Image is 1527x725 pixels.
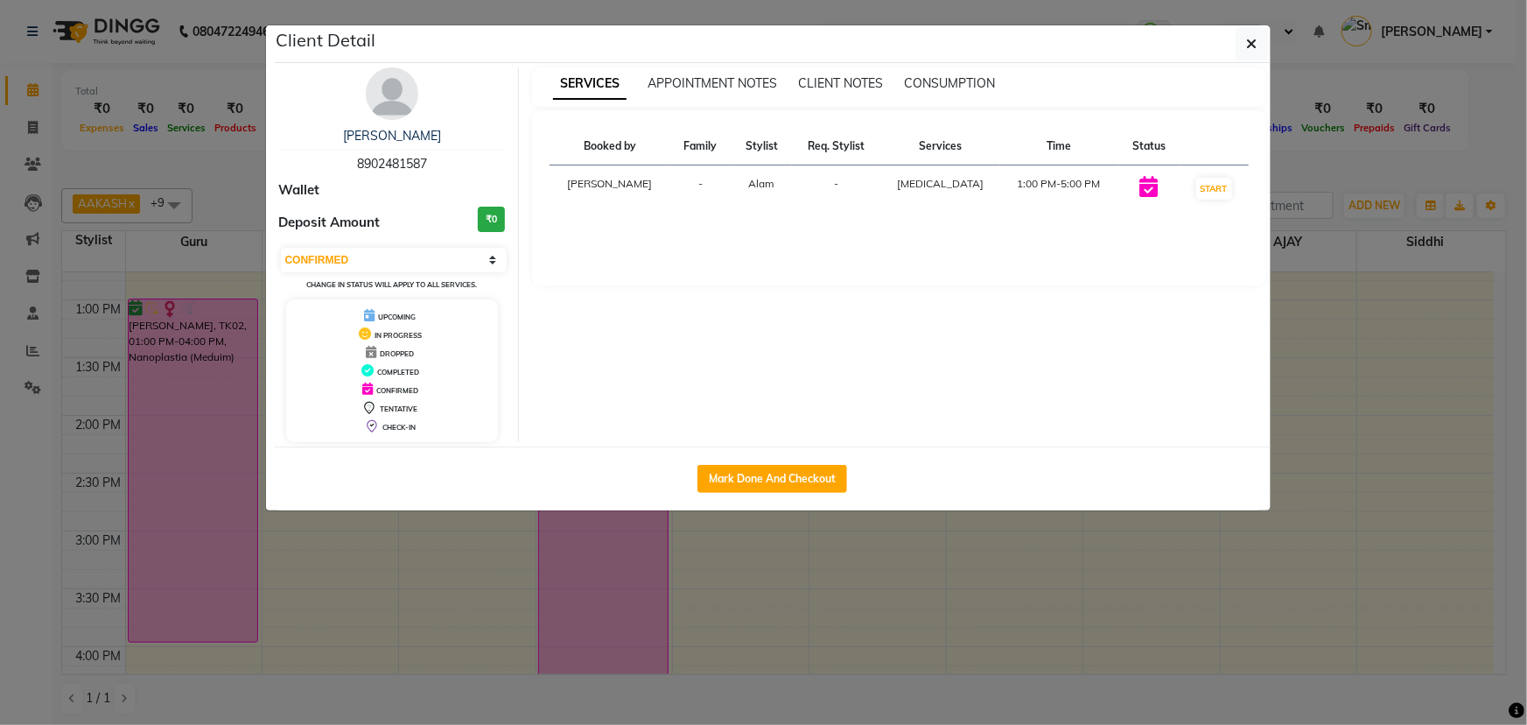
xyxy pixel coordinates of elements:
[669,128,731,165] th: Family
[366,67,418,120] img: avatar
[748,177,774,190] span: Alam
[279,213,381,233] span: Deposit Amount
[732,128,792,165] th: Stylist
[798,75,883,91] span: CLIENT NOTES
[880,128,999,165] th: Services
[792,165,880,213] td: -
[380,349,414,358] span: DROPPED
[550,165,669,213] td: [PERSON_NAME]
[1000,128,1118,165] th: Time
[376,386,418,395] span: CONFIRMED
[277,27,376,53] h5: Client Detail
[553,68,627,100] span: SERVICES
[904,75,995,91] span: CONSUMPTION
[792,128,880,165] th: Req. Stylist
[375,331,422,340] span: IN PROGRESS
[669,165,731,213] td: -
[306,280,477,289] small: Change in status will apply to all services.
[1000,165,1118,213] td: 1:00 PM-5:00 PM
[1196,178,1232,200] button: START
[382,423,416,432] span: CHECK-IN
[697,465,847,493] button: Mark Done And Checkout
[550,128,669,165] th: Booked by
[378,313,416,321] span: UPCOMING
[279,180,320,201] span: Wallet
[478,207,505,232] h3: ₹0
[891,176,989,192] div: [MEDICAL_DATA]
[343,128,441,144] a: [PERSON_NAME]
[357,156,427,172] span: 8902481587
[380,405,417,413] span: TENTATIVE
[648,75,777,91] span: APPOINTMENT NOTES
[1118,128,1180,165] th: Status
[377,368,419,377] span: COMPLETED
